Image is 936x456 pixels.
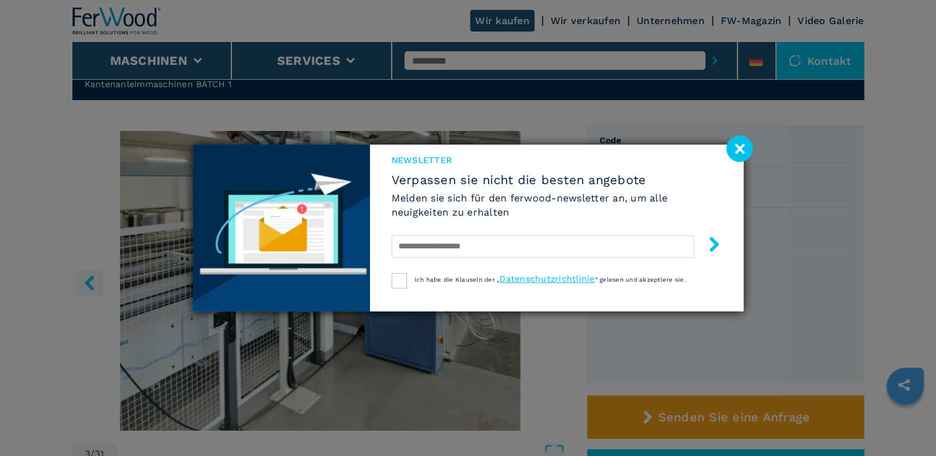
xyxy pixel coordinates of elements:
a: Datenschutzrichtlinie [499,274,595,284]
span: Ich habe die Klauseln der „ [414,276,500,283]
span: Verpassen sie nicht die besten angebote [392,172,722,187]
h6: Melden sie sich für den ferwood-newsletter an, um alle neuigkeiten zu erhalten [392,191,722,219]
button: submit-button [694,232,722,261]
img: Newsletter image [193,145,370,311]
span: Newsletter [392,154,722,166]
span: “ gelesen und akzeptiere sie. [595,276,686,283]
